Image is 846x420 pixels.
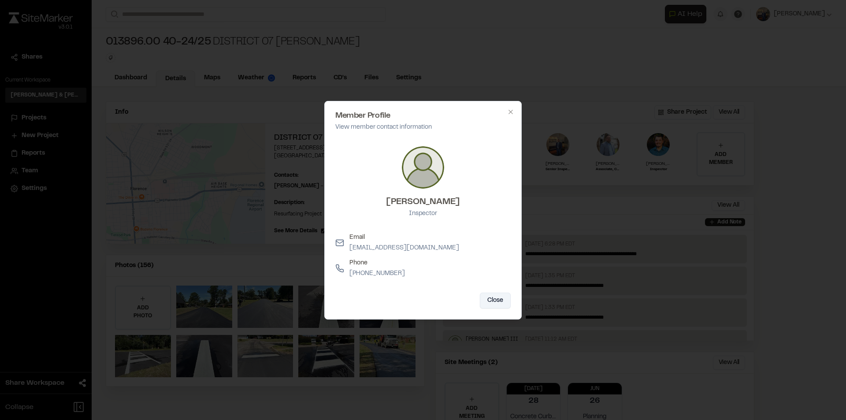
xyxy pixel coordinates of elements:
[402,146,444,189] img: Darby
[335,112,511,120] h2: Member Profile
[386,209,460,219] p: Inspector
[349,271,405,276] a: [PHONE_NUMBER]
[349,245,459,251] a: [EMAIL_ADDRESS][DOMAIN_NAME]
[349,233,459,242] p: Email
[480,293,511,308] button: Close
[335,123,511,132] p: View member contact information
[349,258,405,268] p: Phone
[386,196,460,209] h3: [PERSON_NAME]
